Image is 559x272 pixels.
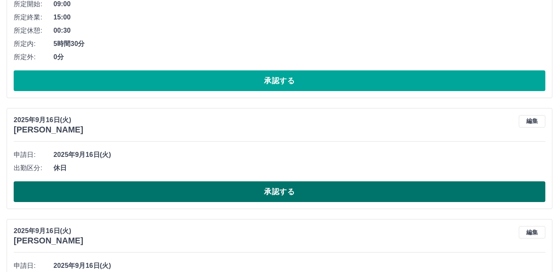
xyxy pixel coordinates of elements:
span: 2025年9月16日(火) [53,150,545,160]
span: 所定外: [14,52,53,62]
button: 編集 [519,226,545,238]
span: 所定休憩: [14,26,53,36]
p: 2025年9月16日(火) [14,115,83,125]
span: 00:30 [53,26,545,36]
button: 編集 [519,115,545,128]
p: 2025年9月16日(火) [14,226,83,236]
span: 0分 [53,52,545,62]
span: 申請日: [14,150,53,160]
span: 出勤区分: [14,163,53,173]
span: 申請日: [14,261,53,271]
span: 所定終業: [14,12,53,22]
button: 承認する [14,70,545,91]
span: 2025年9月16日(火) [53,261,545,271]
span: 15:00 [53,12,545,22]
span: 休日 [53,163,545,173]
h3: [PERSON_NAME] [14,125,83,135]
span: 所定内: [14,39,53,49]
button: 承認する [14,181,545,202]
h3: [PERSON_NAME] [14,236,83,246]
span: 5時間30分 [53,39,545,49]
